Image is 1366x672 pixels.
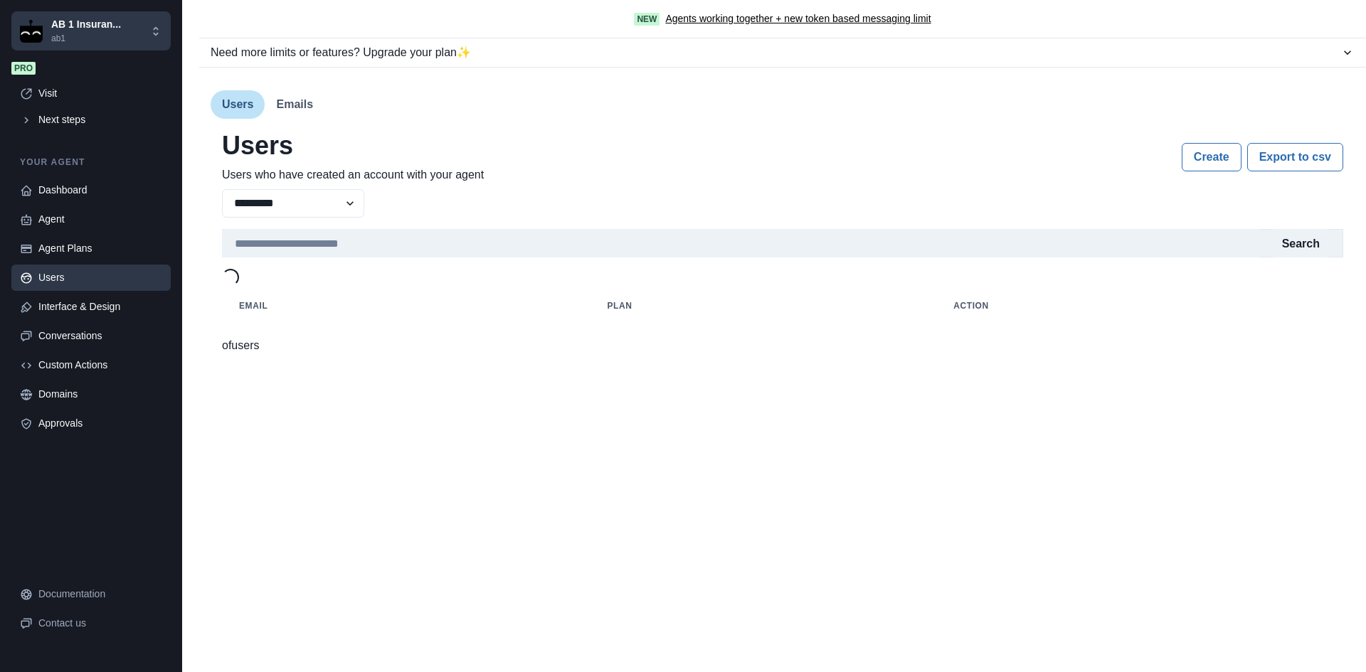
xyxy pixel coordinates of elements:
div: Agent [38,212,162,227]
div: Approvals [38,416,162,431]
div: Users [38,270,162,285]
a: Agents working together + new token based messaging limit [665,11,931,26]
div: Visit [38,86,162,101]
div: Domains [38,387,162,402]
button: Chakra UIAB 1 Insuran...ab1 [11,11,171,50]
button: Create [1182,143,1241,171]
p: Users who have created an account with your agent [222,166,484,183]
button: Users [211,90,265,119]
button: Emails [265,90,324,119]
div: Need more limits or features? Upgrade your plan ✨ [211,44,1340,61]
div: Agent Plans [38,241,162,256]
a: Documentation [11,581,171,607]
div: Interface & Design [38,299,162,314]
span: New [634,13,660,26]
div: Contact us [38,616,162,631]
div: Dashboard [38,183,162,198]
th: email [222,292,591,320]
h2: Users [222,130,484,161]
img: Chakra UI [20,20,43,43]
p: ab1 [51,32,121,45]
button: Need more limits or features? Upgrade your plan✨ [199,38,1366,67]
th: Action [936,292,1343,320]
th: plan [591,292,937,320]
div: Conversations [38,329,162,343]
div: Next steps [38,112,162,127]
button: Search [1271,229,1331,257]
p: of users [222,337,259,354]
button: Export to csv [1247,143,1343,171]
p: AB 1 Insuran... [51,17,121,32]
span: Pro [11,62,36,75]
div: Documentation [38,587,162,602]
div: Custom Actions [38,358,162,373]
p: Your agent [11,156,171,169]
